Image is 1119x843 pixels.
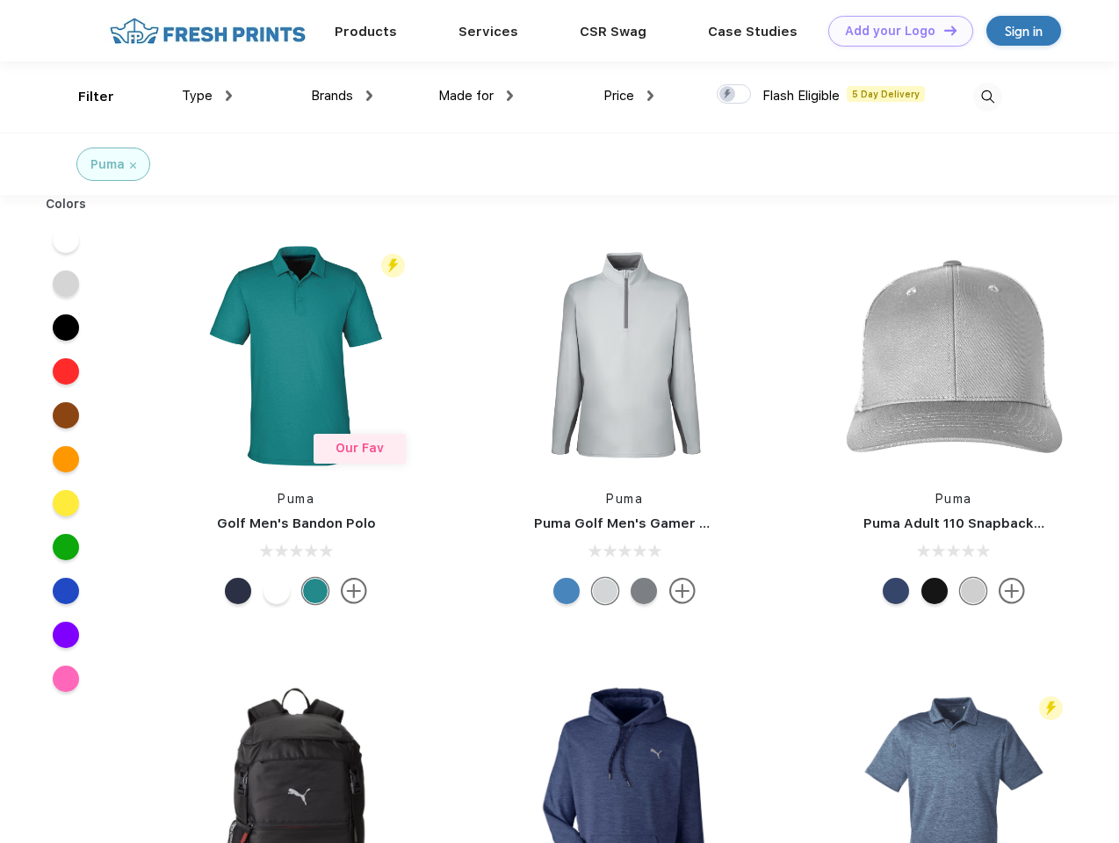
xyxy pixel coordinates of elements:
img: dropdown.png [647,90,653,101]
div: Bright White [264,578,290,604]
div: High Rise [592,578,618,604]
img: flash_active_toggle.svg [381,254,405,277]
a: Products [335,24,397,40]
div: Quarry Brt Whit [960,578,986,604]
span: Our Fav [336,441,384,455]
img: flash_active_toggle.svg [1039,696,1063,720]
div: Quiet Shade [631,578,657,604]
img: func=resize&h=266 [508,239,741,472]
img: dropdown.png [507,90,513,101]
img: func=resize&h=266 [179,239,413,472]
a: Puma [606,492,643,506]
img: filter_cancel.svg [130,162,136,169]
a: Golf Men's Bandon Polo [217,515,376,531]
img: more.svg [669,578,696,604]
div: Pma Blk with Pma Blk [921,578,948,604]
img: more.svg [341,578,367,604]
div: Navy Blazer [225,578,251,604]
a: Puma [278,492,314,506]
a: CSR Swag [580,24,646,40]
a: Puma [935,492,972,506]
img: DT [944,25,957,35]
span: Price [603,88,634,104]
div: Filter [78,87,114,107]
img: more.svg [999,578,1025,604]
span: Made for [438,88,494,104]
div: Peacoat with Qut Shd [883,578,909,604]
div: Colors [32,195,100,213]
a: Services [458,24,518,40]
img: dropdown.png [366,90,372,101]
div: Green Lagoon [302,578,328,604]
span: 5 Day Delivery [847,86,925,102]
div: Puma [90,155,125,174]
span: Flash Eligible [762,88,840,104]
div: Sign in [1005,21,1043,41]
div: Bright Cobalt [553,578,580,604]
span: Brands [311,88,353,104]
img: func=resize&h=266 [837,239,1071,472]
img: dropdown.png [226,90,232,101]
img: fo%20logo%202.webp [105,16,311,47]
a: Sign in [986,16,1061,46]
a: Puma Golf Men's Gamer Golf Quarter-Zip [534,515,812,531]
div: Add your Logo [845,24,935,39]
img: desktop_search.svg [973,83,1002,112]
span: Type [182,88,213,104]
